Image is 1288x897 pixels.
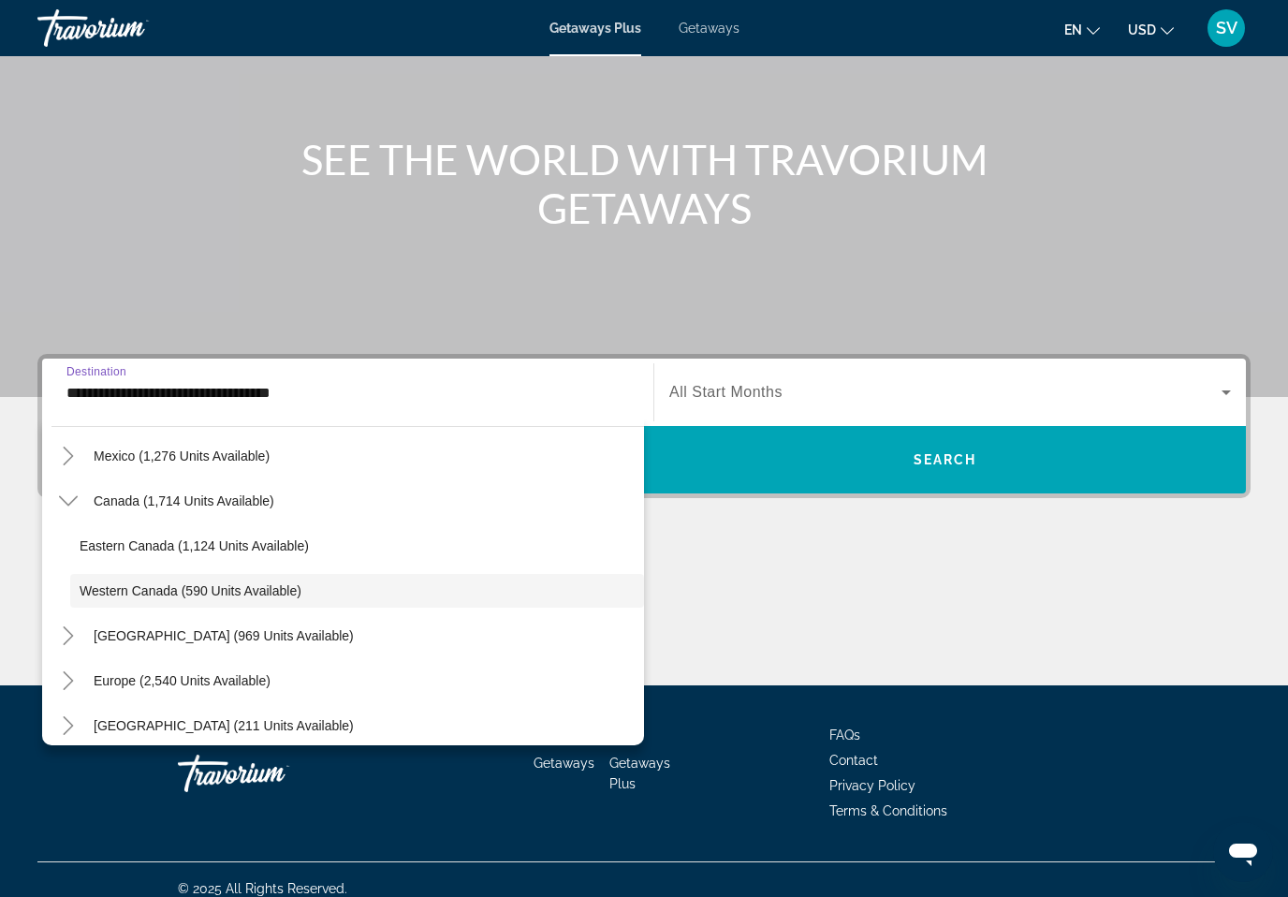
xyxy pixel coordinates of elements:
button: Search [644,426,1246,493]
button: Canada (1,714 units available) [84,484,284,518]
span: Mexico (1,276 units available) [94,448,270,463]
button: Toggle Caribbean & Atlantic Islands (969 units available) [51,620,84,653]
a: Getaways [679,21,739,36]
span: [GEOGRAPHIC_DATA] (969 units available) [94,628,354,643]
a: FAQs [829,728,860,743]
a: Travorium [178,745,365,801]
span: Destination [66,365,126,377]
a: Getaways Plus [609,756,670,791]
span: en [1064,22,1082,37]
span: Europe (2,540 units available) [94,673,271,688]
button: Toggle Europe (2,540 units available) [51,665,84,698]
button: Toggle Canada (1,714 units available) [51,485,84,518]
span: SV [1216,19,1237,37]
button: Mexico (1,276 units available) [84,439,279,473]
span: Eastern Canada (1,124 units available) [80,538,309,553]
span: All Start Months [669,384,783,400]
div: Search widget [42,359,1246,493]
a: Privacy Policy [829,778,915,793]
button: Toggle Australia (211 units available) [51,710,84,743]
button: Change currency [1128,16,1174,43]
button: [GEOGRAPHIC_DATA] (211 units available) [84,709,363,743]
span: [GEOGRAPHIC_DATA] (211 units available) [94,718,354,733]
a: Getaways [534,756,594,771]
span: Canada (1,714 units available) [94,493,274,508]
h1: SEE THE WORLD WITH TRAVORIUM GETAWAYS [293,135,995,232]
a: Terms & Conditions [829,803,947,818]
button: Toggle Mexico (1,276 units available) [51,440,84,473]
button: [GEOGRAPHIC_DATA] (969 units available) [84,619,363,653]
button: Western Canada (590 units available) [70,574,644,608]
span: Western Canada (590 units available) [80,583,301,598]
button: Europe (2,540 units available) [84,664,280,698]
a: Travorium [37,4,225,52]
a: Getaways Plus [549,21,641,36]
span: USD [1128,22,1156,37]
button: Change language [1064,16,1100,43]
iframe: Bouton de lancement de la fenêtre de messagerie [1213,822,1273,882]
button: User Menu [1202,8,1251,48]
span: Search [914,452,977,467]
span: © 2025 All Rights Reserved. [178,881,347,896]
a: Contact [829,753,878,768]
button: Eastern Canada (1,124 units available) [70,529,644,563]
